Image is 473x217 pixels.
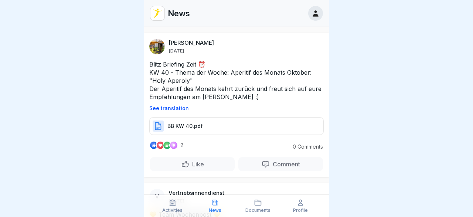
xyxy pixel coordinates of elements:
[209,208,221,213] p: News
[293,208,308,213] p: Profile
[189,160,204,168] p: Like
[149,126,324,133] a: BB KW 40.pdf
[169,190,224,196] p: Vertriebsinnendienst
[150,6,164,20] img: vd4jgc378hxa8p7qw0fvrl7x.png
[270,160,300,168] p: Comment
[169,40,214,46] p: [PERSON_NAME]
[168,9,190,18] p: News
[162,208,183,213] p: Activities
[167,122,203,130] p: BB KW 40.pdf
[282,144,323,150] p: 0 Comments
[180,142,183,148] p: 2
[149,60,324,101] p: Blitz Briefing Zeit ⏰ KW 40 - Thema der Woche: Aperitif des Monats Oktober: "Holy Aperoly" Der Ap...
[245,208,270,213] p: Documents
[149,189,165,204] div: V
[169,48,184,54] p: [DATE]
[149,105,324,111] p: See translation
